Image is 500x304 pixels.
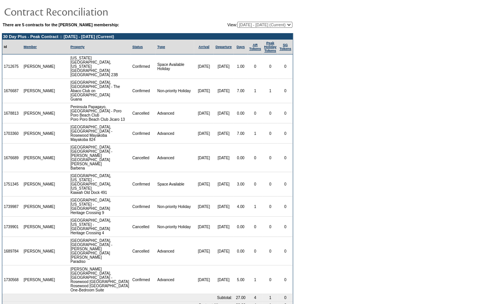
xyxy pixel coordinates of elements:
[2,217,22,237] td: 1739901
[214,144,234,172] td: [DATE]
[69,54,131,79] td: [US_STATE][GEOGRAPHIC_DATA], [US_STATE][GEOGRAPHIC_DATA] [GEOGRAPHIC_DATA] 23B
[248,217,263,237] td: 0
[2,294,234,302] td: Subtotal:
[214,266,234,294] td: [DATE]
[156,266,194,294] td: Advanced
[234,54,248,79] td: 1.00
[69,144,131,172] td: [GEOGRAPHIC_DATA], [GEOGRAPHIC_DATA] - [PERSON_NAME][GEOGRAPHIC_DATA][PERSON_NAME] Barbena
[214,123,234,144] td: [DATE]
[69,123,131,144] td: [GEOGRAPHIC_DATA], [GEOGRAPHIC_DATA] - Rosewood Mayakoba Mayakoba 824
[263,217,278,237] td: 0
[263,172,278,197] td: 0
[214,217,234,237] td: [DATE]
[194,123,213,144] td: [DATE]
[156,197,194,217] td: Non-priority Holiday
[131,144,156,172] td: Cancelled
[194,237,213,266] td: [DATE]
[2,144,22,172] td: 1676689
[2,40,22,54] td: Id
[69,237,131,266] td: [GEOGRAPHIC_DATA], [GEOGRAPHIC_DATA] - [PERSON_NAME][GEOGRAPHIC_DATA][PERSON_NAME] Paradiso
[69,197,131,217] td: [GEOGRAPHIC_DATA], [US_STATE] - [GEOGRAPHIC_DATA] Heritage Crossing 9
[263,123,278,144] td: 0
[264,41,277,53] a: Peak HolidayTokens
[131,197,156,217] td: Confirmed
[2,266,22,294] td: 1730568
[234,103,248,123] td: 0.00
[69,103,131,123] td: Peninsula Papagayo, [GEOGRAPHIC_DATA] - Poro Poro Beach Club Poro Poro Beach Club Jicaro 13
[248,144,263,172] td: 0
[248,172,263,197] td: 0
[2,34,293,40] td: 30 Day Plus - Peak Contract :: [DATE] - [DATE] (Current)
[22,54,57,79] td: [PERSON_NAME]
[22,237,57,266] td: [PERSON_NAME]
[278,294,293,302] td: 0
[156,217,194,237] td: Non-priority Holiday
[234,172,248,197] td: 3.00
[194,103,213,123] td: [DATE]
[214,237,234,266] td: [DATE]
[2,123,22,144] td: 1703360
[248,79,263,103] td: 1
[24,45,37,49] a: Member
[131,217,156,237] td: Cancelled
[22,217,57,237] td: [PERSON_NAME]
[131,54,156,79] td: Confirmed
[216,45,232,49] a: Departure
[22,266,57,294] td: [PERSON_NAME]
[263,144,278,172] td: 0
[131,103,156,123] td: Cancelled
[263,294,278,302] td: 1
[156,237,194,266] td: Advanced
[278,103,293,123] td: 0
[69,217,131,237] td: [GEOGRAPHIC_DATA], [US_STATE] - [GEOGRAPHIC_DATA] Heritage Crossing 4
[278,197,293,217] td: 0
[278,54,293,79] td: 0
[189,22,292,28] td: View:
[156,144,194,172] td: Advanced
[156,103,194,123] td: Advanced
[263,103,278,123] td: 0
[280,43,291,51] a: SGTokens
[3,22,119,27] b: There are 5 contracts for the [PERSON_NAME] membership:
[278,266,293,294] td: 0
[263,197,278,217] td: 0
[2,79,22,103] td: 1676687
[194,172,213,197] td: [DATE]
[278,172,293,197] td: 0
[69,79,131,103] td: [GEOGRAPHIC_DATA], [GEOGRAPHIC_DATA] - The Abaco Club on [GEOGRAPHIC_DATA] Guana
[194,54,213,79] td: [DATE]
[22,123,57,144] td: [PERSON_NAME]
[194,266,213,294] td: [DATE]
[4,4,156,19] img: pgTtlContractReconciliation.gif
[131,237,156,266] td: Cancelled
[234,197,248,217] td: 4.00
[194,79,213,103] td: [DATE]
[2,237,22,266] td: 1689784
[248,54,263,79] td: 0
[248,294,263,302] td: 4
[214,197,234,217] td: [DATE]
[131,172,156,197] td: Confirmed
[248,197,263,217] td: 1
[22,197,57,217] td: [PERSON_NAME]
[70,45,85,49] a: Property
[263,237,278,266] td: 0
[2,172,22,197] td: 1751345
[248,266,263,294] td: 1
[157,45,165,49] a: Type
[234,294,248,302] td: 27.00
[234,123,248,144] td: 7.00
[249,43,261,51] a: ARTokens
[278,79,293,103] td: 0
[2,103,22,123] td: 1678813
[236,45,245,49] a: Days
[22,172,57,197] td: [PERSON_NAME]
[234,79,248,103] td: 7.00
[69,172,131,197] td: [GEOGRAPHIC_DATA], [US_STATE] - [GEOGRAPHIC_DATA], [US_STATE] Kiawah Old Dock 491
[131,266,156,294] td: Confirmed
[278,144,293,172] td: 0
[278,123,293,144] td: 0
[248,237,263,266] td: 0
[2,197,22,217] td: 1739987
[263,79,278,103] td: 1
